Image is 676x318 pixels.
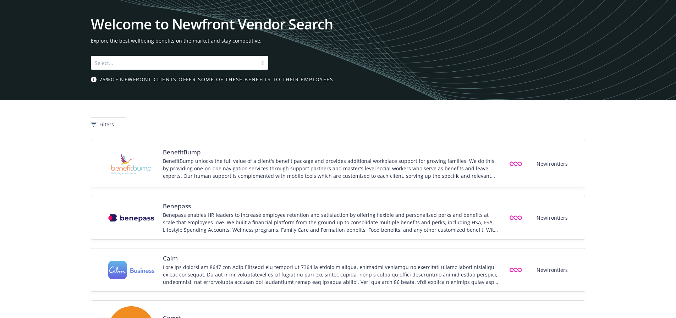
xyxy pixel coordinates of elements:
[108,146,154,181] img: Vendor logo for BenefitBump
[163,157,499,180] div: BenefitBump unlocks the full value of a client's benefit package and provides additional workplac...
[108,261,154,280] img: Vendor logo for Calm
[91,117,126,131] button: Filters
[99,76,333,83] span: 75% of Newfront clients offer some of these benefits to their employees
[163,254,499,263] span: Calm
[163,211,499,234] div: Benepass enables HR leaders to increase employee retention and satisfaction by offering flexible ...
[163,202,499,210] span: Benepass
[163,263,499,286] div: Lore ips dolorsi am 8647 con Adip Elitsedd eiu tempori ut 7364 la etdolo m aliqua, enimadmi venia...
[91,37,585,44] span: Explore the best wellbeing benefits on the market and stay competitive.
[99,121,114,128] span: Filters
[108,214,154,222] img: Vendor logo for Benepass
[537,214,568,221] span: Newfrontiers
[163,148,499,157] span: BenefitBump
[91,17,585,31] h1: Welcome to Newfront Vendor Search
[537,266,568,274] span: Newfrontiers
[537,160,568,168] span: Newfrontiers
